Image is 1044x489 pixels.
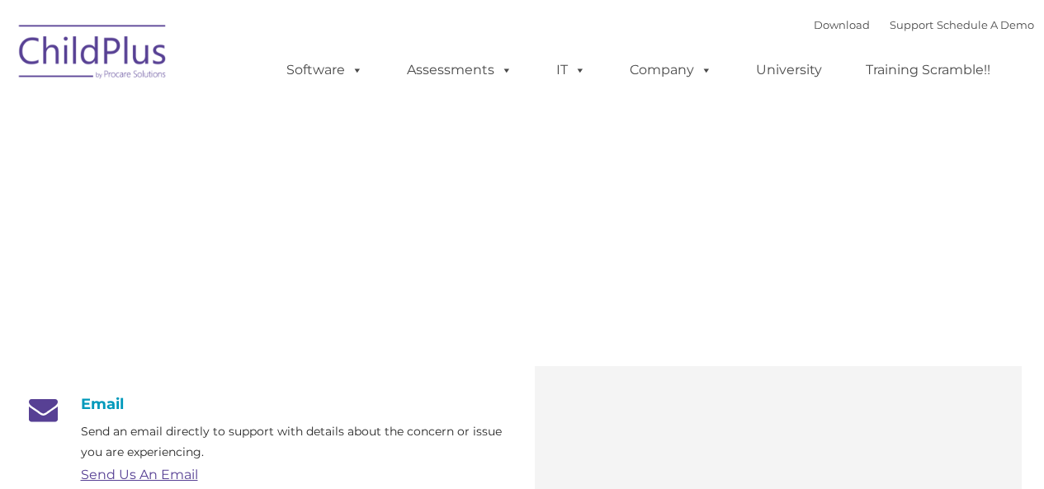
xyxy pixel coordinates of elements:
[849,54,1007,87] a: Training Scramble!!
[814,18,870,31] a: Download
[937,18,1034,31] a: Schedule A Demo
[81,421,510,463] p: Send an email directly to support with details about the concern or issue you are experiencing.
[814,18,1034,31] font: |
[270,54,380,87] a: Software
[81,467,198,482] a: Send Us An Email
[613,54,729,87] a: Company
[11,13,176,96] img: ChildPlus by Procare Solutions
[890,18,933,31] a: Support
[390,54,529,87] a: Assessments
[540,54,602,87] a: IT
[739,54,839,87] a: University
[23,395,510,413] h4: Email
